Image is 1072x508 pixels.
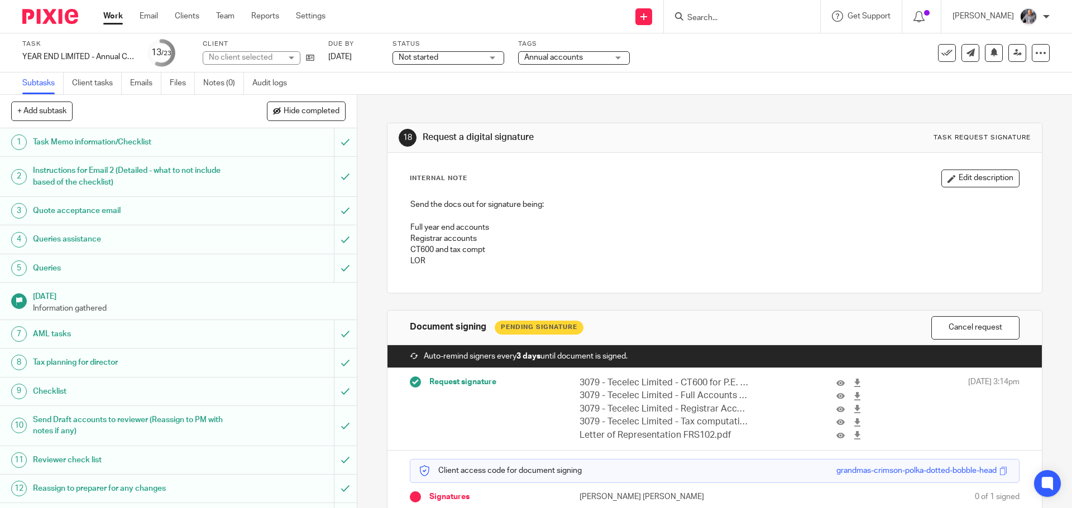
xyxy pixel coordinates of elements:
[251,11,279,22] a: Reports
[580,389,748,402] p: 3079 - Tecelec Limited - Full Accounts P.E. [DATE].pdf
[495,321,583,335] div: Pending Signature
[518,40,630,49] label: Tags
[216,11,234,22] a: Team
[580,415,748,428] p: 3079 - Tecelec Limited - Tax computation for P.E. [DATE].pdf
[968,376,1020,442] span: [DATE] 3:14pm
[424,351,628,362] span: Auto-remind signers every until document is signed.
[423,132,739,143] h1: Request a digital signature
[33,303,346,314] p: Information gathered
[33,134,226,151] h1: Task Memo information/Checklist
[33,354,226,371] h1: Tax planning for director
[33,231,226,248] h1: Queries assistance
[941,170,1020,187] button: Edit description
[161,50,171,56] small: /23
[410,222,1018,233] p: Full year end accounts
[1020,8,1037,26] img: -%20%20-%20studio@ingrained.co.uk%20for%20%20-20220223%20at%20101413%20-%201W1A2026.jpg
[209,52,281,63] div: No client selected
[836,465,997,476] div: grandmas-crimson-polka-dotted-bobble-head
[580,491,715,502] p: [PERSON_NAME] [PERSON_NAME]
[580,376,748,389] p: 3079 - Tecelec Limited - CT600 for P.E. [DATE].pdf
[328,40,379,49] label: Due by
[252,72,295,94] a: Audit logs
[410,233,1018,244] p: Registrar accounts
[267,101,346,120] button: Hide completed
[203,72,244,94] a: Notes (0)
[103,11,123,22] a: Work
[11,481,27,496] div: 12
[975,491,1020,502] span: 0 of 1 signed
[33,202,226,219] h1: Quote acceptance email
[22,9,78,24] img: Pixie
[11,101,73,120] button: + Add subtask
[686,13,787,23] input: Search
[429,376,496,388] span: Request signature
[580,403,748,415] p: 3079 - Tecelec Limited - Registrar Accounts P.E. [DATE].pdf
[410,174,467,183] p: Internal Note
[33,383,226,400] h1: Checklist
[33,480,226,497] h1: Reassign to preparer for any changes
[22,72,64,94] a: Subtasks
[393,40,504,49] label: Status
[170,72,195,94] a: Files
[72,72,122,94] a: Client tasks
[22,51,134,62] div: YEAR END LIMITED - Annual COMPANY accounts and CT600 return
[284,107,339,116] span: Hide completed
[410,244,1018,255] p: CT600 and tax compt
[580,429,748,442] p: Letter of Representation FRS102.pdf
[953,11,1014,22] p: [PERSON_NAME]
[11,326,27,342] div: 7
[399,129,417,147] div: 18
[934,133,1031,142] div: Task request signature
[33,452,226,468] h1: Reviewer check list
[11,169,27,185] div: 2
[33,162,226,191] h1: Instructions for Email 2 (Detailed - what to not include based of the checklist)
[33,260,226,277] h1: Queries
[11,418,27,433] div: 10
[11,232,27,248] div: 4
[848,12,891,20] span: Get Support
[516,352,540,360] strong: 3 days
[11,355,27,370] div: 8
[410,255,1018,267] p: LOR
[399,54,438,61] span: Not started
[11,452,27,468] div: 11
[410,321,486,333] h1: Document signing
[931,316,1020,340] button: Cancel request
[203,40,314,49] label: Client
[410,199,1018,210] p: Send the docs out for signature being:
[419,465,582,476] p: Client access code for document signing
[11,203,27,219] div: 3
[11,260,27,276] div: 5
[33,326,226,342] h1: AML tasks
[429,491,470,502] span: Signatures
[175,11,199,22] a: Clients
[130,72,161,94] a: Emails
[11,134,27,150] div: 1
[296,11,326,22] a: Settings
[11,384,27,399] div: 9
[524,54,583,61] span: Annual accounts
[33,412,226,440] h1: Send Draft accounts to reviewer (Reassign to PM with notes if any)
[328,53,352,61] span: [DATE]
[22,40,134,49] label: Task
[140,11,158,22] a: Email
[151,46,171,59] div: 13
[33,288,346,302] h1: [DATE]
